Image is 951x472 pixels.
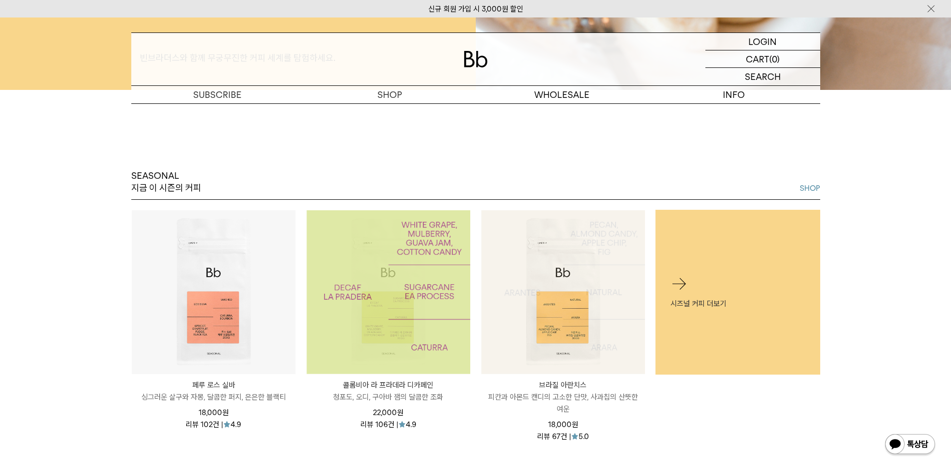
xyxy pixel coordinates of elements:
[481,379,645,391] p: 브라질 아란치스
[373,408,403,417] span: 22,000
[464,51,488,67] img: 로고
[572,420,578,429] span: 원
[132,379,296,403] a: 페루 로스 실바 싱그러운 살구와 자몽, 달콤한 퍼지, 은은한 블랙티
[132,379,296,391] p: 페루 로스 실바
[428,4,523,13] a: 신규 회원 가입 시 3,000원 할인
[132,210,296,374] img: 페루 로스 실바
[307,379,470,403] a: 콜롬비아 라 프라데라 디카페인 청포도, 오디, 구아바 잼의 달콤한 조화
[397,408,403,417] span: 원
[307,210,470,374] a: 콜롬비아 라 프라데라 디카페인
[481,379,645,415] a: 브라질 아란치스 피칸과 아몬드 캔디의 고소한 단맛, 사과칩의 산뜻한 여운
[481,210,645,374] img: 1000000483_add2_079.jpg
[746,50,769,67] p: CART
[800,182,820,194] a: SHOP
[745,68,781,85] p: SEARCH
[360,419,416,429] div: 리뷰 106건 | 4.9
[199,408,229,417] span: 18,000
[222,408,229,417] span: 원
[705,50,820,68] a: CART (0)
[131,170,201,194] p: SEASONAL 지금 이 시즌의 커피
[748,33,777,50] p: LOGIN
[670,297,805,309] p: 시즈널 커피 더보기
[481,210,645,374] a: 브라질 아란치스
[186,419,241,429] div: 리뷰 102건 | 4.9
[307,379,470,391] p: 콜롬비아 라 프라데라 디카페인
[648,86,820,103] p: INFO
[769,50,780,67] p: (0)
[655,210,820,375] a: 시즈널 커피 더보기
[476,86,648,103] p: WHOLESALE
[481,391,645,415] p: 피칸과 아몬드 캔디의 고소한 단맛, 사과칩의 산뜻한 여운
[548,420,578,429] span: 18,000
[307,210,470,374] img: 1000000482_add2_076.jpg
[884,433,936,457] img: 카카오톡 채널 1:1 채팅 버튼
[304,86,476,103] a: SHOP
[705,33,820,50] a: LOGIN
[132,391,296,403] p: 싱그러운 살구와 자몽, 달콤한 퍼지, 은은한 블랙티
[131,86,304,103] a: SUBSCRIBE
[307,391,470,403] p: 청포도, 오디, 구아바 잼의 달콤한 조화
[537,431,589,441] div: 리뷰 67건 | 5.0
